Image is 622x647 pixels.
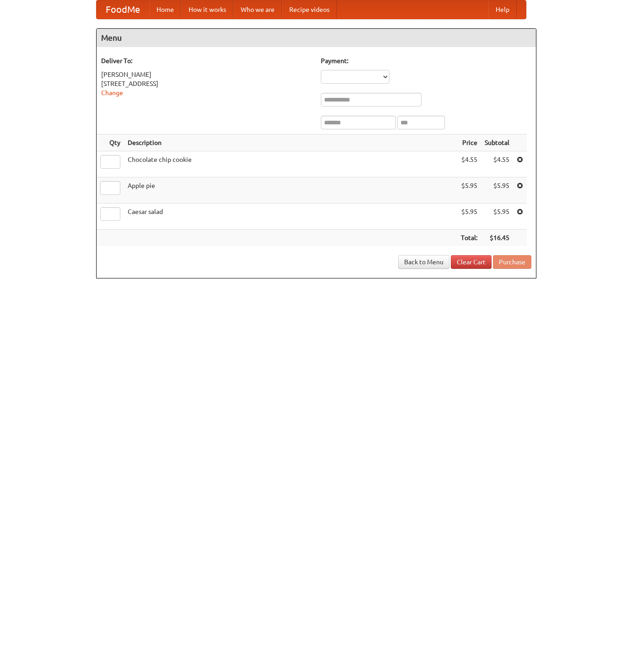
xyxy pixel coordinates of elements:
[233,0,282,19] a: Who we are
[488,0,517,19] a: Help
[124,203,457,230] td: Caesar salad
[321,56,531,65] h5: Payment:
[101,79,312,88] div: [STREET_ADDRESS]
[481,203,513,230] td: $5.95
[97,0,149,19] a: FoodMe
[97,134,124,151] th: Qty
[457,134,481,151] th: Price
[457,203,481,230] td: $5.95
[149,0,181,19] a: Home
[451,255,492,269] a: Clear Cart
[181,0,233,19] a: How it works
[481,134,513,151] th: Subtotal
[481,151,513,177] td: $4.55
[282,0,337,19] a: Recipe videos
[457,230,481,246] th: Total:
[97,29,536,47] h4: Menu
[101,89,123,96] a: Change
[124,177,457,203] td: Apple pie
[481,230,513,246] th: $16.45
[124,134,457,151] th: Description
[398,255,449,269] a: Back to Menu
[457,177,481,203] td: $5.95
[101,70,312,79] div: [PERSON_NAME]
[124,151,457,177] td: Chocolate chip cookie
[457,151,481,177] td: $4.55
[481,177,513,203] td: $5.95
[493,255,531,269] button: Purchase
[101,56,312,65] h5: Deliver To:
